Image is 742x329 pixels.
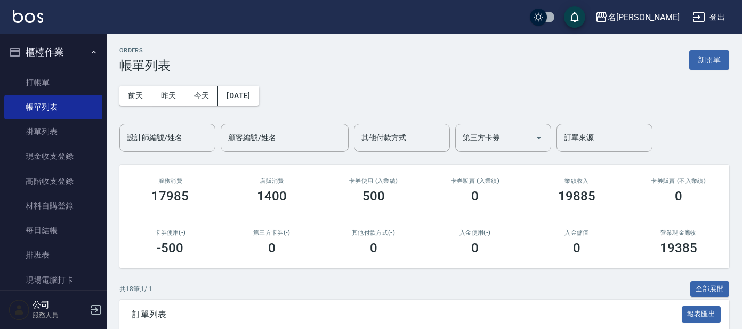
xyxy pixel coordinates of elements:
h3: 0 [370,240,377,255]
button: 櫃檯作業 [4,38,102,66]
h3: 服務消費 [132,178,208,184]
h2: 第三方卡券(-) [234,229,310,236]
button: 前天 [119,86,152,106]
button: 報表匯出 [682,306,721,323]
h2: 業績收入 [539,178,615,184]
a: 每日結帳 [4,218,102,243]
h5: 公司 [33,300,87,310]
p: 服務人員 [33,310,87,320]
a: 帳單列表 [4,95,102,119]
a: 排班表 [4,243,102,267]
button: save [564,6,585,28]
button: 登出 [688,7,729,27]
button: Open [530,129,547,146]
h2: 其他付款方式(-) [335,229,412,236]
h2: 卡券使用 (入業績) [335,178,412,184]
a: 打帳單 [4,70,102,95]
h3: 500 [362,189,385,204]
p: 共 18 筆, 1 / 1 [119,284,152,294]
span: 訂單列表 [132,309,682,320]
button: 全部展開 [690,281,730,298]
h3: -500 [157,240,183,255]
h2: 卡券販賣 (不入業績) [640,178,716,184]
a: 掛單列表 [4,119,102,144]
div: 名[PERSON_NAME] [608,11,680,24]
a: 高階收支登錄 [4,169,102,194]
a: 材料自購登錄 [4,194,102,218]
button: 名[PERSON_NAME] [591,6,684,28]
button: 昨天 [152,86,185,106]
h3: 0 [471,189,479,204]
img: Person [9,299,30,320]
button: 新開單 [689,50,729,70]
h2: 入金使用(-) [437,229,513,236]
img: Logo [13,10,43,23]
h2: 卡券販賣 (入業績) [437,178,513,184]
h3: 0 [675,189,682,204]
a: 現場電腦打卡 [4,268,102,292]
h3: 19885 [558,189,595,204]
a: 新開單 [689,54,729,65]
h2: 店販消費 [234,178,310,184]
h2: 卡券使用(-) [132,229,208,236]
h3: 0 [573,240,580,255]
a: 現金收支登錄 [4,144,102,168]
h2: 營業現金應收 [640,229,716,236]
h3: 17985 [151,189,189,204]
h3: 19385 [660,240,697,255]
button: [DATE] [218,86,259,106]
button: 今天 [185,86,219,106]
a: 報表匯出 [682,309,721,319]
h3: 1400 [257,189,287,204]
h3: 0 [471,240,479,255]
h2: ORDERS [119,47,171,54]
h3: 0 [268,240,276,255]
h3: 帳單列表 [119,58,171,73]
h2: 入金儲值 [539,229,615,236]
